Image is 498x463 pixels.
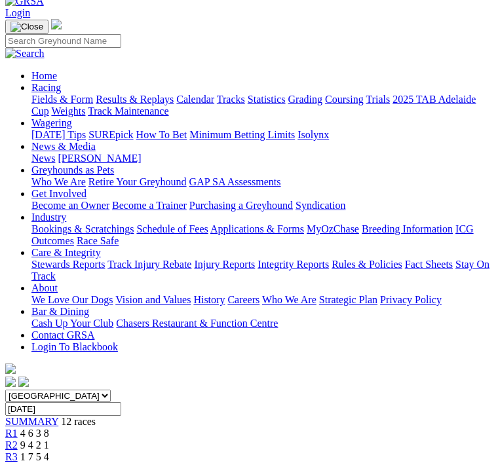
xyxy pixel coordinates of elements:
[307,223,359,234] a: MyOzChase
[61,416,96,427] span: 12 races
[31,176,86,187] a: Who We Are
[31,94,493,117] div: Racing
[189,176,281,187] a: GAP SA Assessments
[288,94,322,105] a: Grading
[10,22,43,32] img: Close
[5,7,30,18] a: Login
[31,259,493,282] div: Care & Integrity
[5,20,48,34] button: Toggle navigation
[31,70,57,81] a: Home
[5,451,18,462] a: R3
[116,318,278,329] a: Chasers Restaurant & Function Centre
[136,223,208,234] a: Schedule of Fees
[31,212,66,223] a: Industry
[31,94,93,105] a: Fields & Form
[5,34,121,48] input: Search
[51,19,62,29] img: logo-grsa-white.png
[325,94,364,105] a: Coursing
[31,223,493,247] div: Industry
[88,129,133,140] a: SUREpick
[31,164,114,176] a: Greyhounds as Pets
[31,153,493,164] div: News & Media
[31,282,58,293] a: About
[5,363,16,374] img: logo-grsa-white.png
[193,294,225,305] a: History
[31,129,493,141] div: Wagering
[31,223,474,246] a: ICG Outcomes
[319,294,377,305] a: Strategic Plan
[18,377,29,387] img: twitter.svg
[31,259,489,282] a: Stay On Track
[31,329,94,341] a: Contact GRSA
[112,200,187,211] a: Become a Trainer
[31,82,61,93] a: Racing
[194,259,255,270] a: Injury Reports
[189,129,295,140] a: Minimum Betting Limits
[262,294,316,305] a: Who We Are
[96,94,174,105] a: Results & Replays
[31,153,55,164] a: News
[227,294,259,305] a: Careers
[380,294,442,305] a: Privacy Policy
[217,94,245,105] a: Tracks
[107,259,191,270] a: Track Injury Rebate
[20,451,49,462] span: 1 7 5 4
[31,188,86,199] a: Get Involved
[362,223,453,234] a: Breeding Information
[31,141,96,152] a: News & Media
[58,153,141,164] a: [PERSON_NAME]
[5,416,58,427] a: SUMMARY
[31,176,493,188] div: Greyhounds as Pets
[5,48,45,60] img: Search
[5,377,16,387] img: facebook.svg
[31,318,113,329] a: Cash Up Your Club
[31,117,72,128] a: Wagering
[31,259,105,270] a: Stewards Reports
[296,200,345,211] a: Syndication
[51,105,85,117] a: Weights
[176,94,214,105] a: Calendar
[31,294,113,305] a: We Love Our Dogs
[20,439,49,451] span: 9 4 2 1
[405,259,453,270] a: Fact Sheets
[332,259,402,270] a: Rules & Policies
[5,402,121,416] input: Select date
[31,200,109,211] a: Become an Owner
[258,259,329,270] a: Integrity Reports
[31,200,493,212] div: Get Involved
[210,223,304,234] a: Applications & Forms
[88,176,187,187] a: Retire Your Greyhound
[31,247,101,258] a: Care & Integrity
[366,94,390,105] a: Trials
[297,129,329,140] a: Isolynx
[5,439,18,451] a: R2
[88,105,168,117] a: Track Maintenance
[5,428,18,439] a: R1
[31,223,134,234] a: Bookings & Scratchings
[31,341,118,352] a: Login To Blackbook
[31,318,493,329] div: Bar & Dining
[189,200,293,211] a: Purchasing a Greyhound
[77,235,119,246] a: Race Safe
[115,294,191,305] a: Vision and Values
[31,129,86,140] a: [DATE] Tips
[31,94,476,117] a: 2025 TAB Adelaide Cup
[248,94,286,105] a: Statistics
[136,129,187,140] a: How To Bet
[20,428,49,439] span: 4 6 3 8
[31,306,89,317] a: Bar & Dining
[31,294,493,306] div: About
